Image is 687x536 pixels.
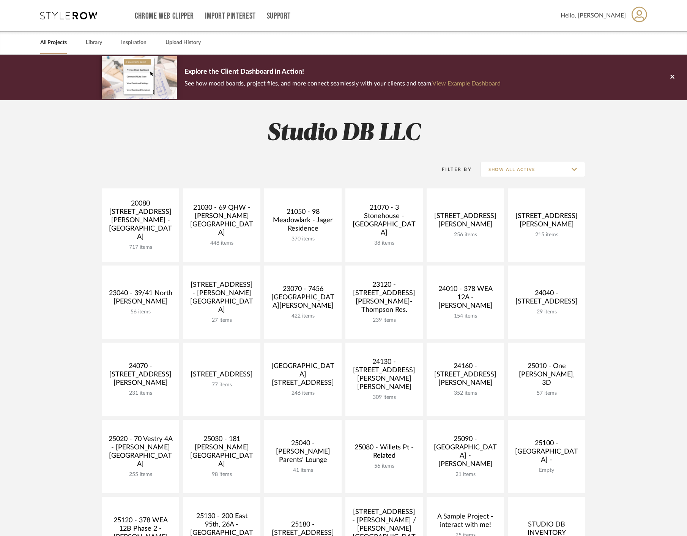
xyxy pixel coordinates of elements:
[40,38,67,48] a: All Projects
[189,382,254,388] div: 77 items
[102,56,177,98] img: d5d033c5-7b12-40c2-a960-1ecee1989c38.png
[135,13,194,19] a: Chrome Web Clipper
[351,463,417,470] div: 56 items
[270,236,336,242] div: 370 items
[351,317,417,324] div: 239 items
[165,38,201,48] a: Upload History
[189,204,254,240] div: 21030 - 69 QHW - [PERSON_NAME][GEOGRAPHIC_DATA]
[189,370,254,382] div: [STREET_ADDRESS]
[514,289,579,309] div: 24040 - [STREET_ADDRESS]
[270,390,336,397] div: 246 items
[514,390,579,397] div: 57 items
[561,11,626,20] span: Hello, [PERSON_NAME]
[108,390,173,397] div: 231 items
[184,78,501,89] p: See how mood boards, project files, and more connect seamlessly with your clients and team.
[270,313,336,319] div: 422 items
[270,208,336,236] div: 21050 - 98 Meadowlark - Jager Residence
[205,13,256,19] a: Import Pinterest
[70,119,617,148] h2: Studio DB LLC
[108,199,173,244] div: 20080 [STREET_ADDRESS][PERSON_NAME] - [GEOGRAPHIC_DATA]
[351,281,417,317] div: 23120 - [STREET_ADDRESS][PERSON_NAME]-Thompson Res.
[184,66,501,78] p: Explore the Client Dashboard in Action!
[270,439,336,467] div: 25040 - [PERSON_NAME] Parents' Lounge
[351,358,417,394] div: 24130 - [STREET_ADDRESS][PERSON_NAME][PERSON_NAME]
[189,471,254,478] div: 98 items
[108,435,173,471] div: 25020 - 70 Vestry 4A - [PERSON_NAME][GEOGRAPHIC_DATA]
[433,285,498,313] div: 24010 - 378 WEA 12A - [PERSON_NAME]
[351,443,417,463] div: 25080 - Willets Pt - Related
[514,439,579,467] div: 25100 - [GEOGRAPHIC_DATA] -
[514,212,579,232] div: [STREET_ADDRESS][PERSON_NAME]
[433,313,498,319] div: 154 items
[433,390,498,397] div: 352 items
[351,204,417,240] div: 21070 - 3 Stonehouse - [GEOGRAPHIC_DATA]
[121,38,147,48] a: Inspiration
[189,317,254,324] div: 27 items
[433,471,498,478] div: 21 items
[351,394,417,401] div: 309 items
[433,435,498,471] div: 25090 - [GEOGRAPHIC_DATA] - [PERSON_NAME]
[189,240,254,247] div: 448 items
[432,81,501,87] a: View Example Dashboard
[433,512,498,532] div: A Sample Project - interact with me!
[108,362,173,390] div: 24070 - [STREET_ADDRESS][PERSON_NAME]
[270,362,336,390] div: [GEOGRAPHIC_DATA][STREET_ADDRESS]
[270,285,336,313] div: 23070 - 7456 [GEOGRAPHIC_DATA][PERSON_NAME]
[270,467,336,474] div: 41 items
[108,244,173,251] div: 717 items
[514,232,579,238] div: 215 items
[432,166,472,173] div: Filter By
[189,435,254,471] div: 25030 - 181 [PERSON_NAME][GEOGRAPHIC_DATA]
[108,309,173,315] div: 56 items
[108,471,173,478] div: 255 items
[267,13,291,19] a: Support
[433,212,498,232] div: [STREET_ADDRESS][PERSON_NAME]
[189,281,254,317] div: [STREET_ADDRESS] - [PERSON_NAME][GEOGRAPHIC_DATA]
[351,240,417,247] div: 38 items
[514,467,579,474] div: Empty
[108,289,173,309] div: 23040 - 39/41 North [PERSON_NAME]
[433,232,498,238] div: 256 items
[433,362,498,390] div: 24160 - [STREET_ADDRESS][PERSON_NAME]
[86,38,102,48] a: Library
[514,362,579,390] div: 25010 - One [PERSON_NAME], 3D
[514,309,579,315] div: 29 items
